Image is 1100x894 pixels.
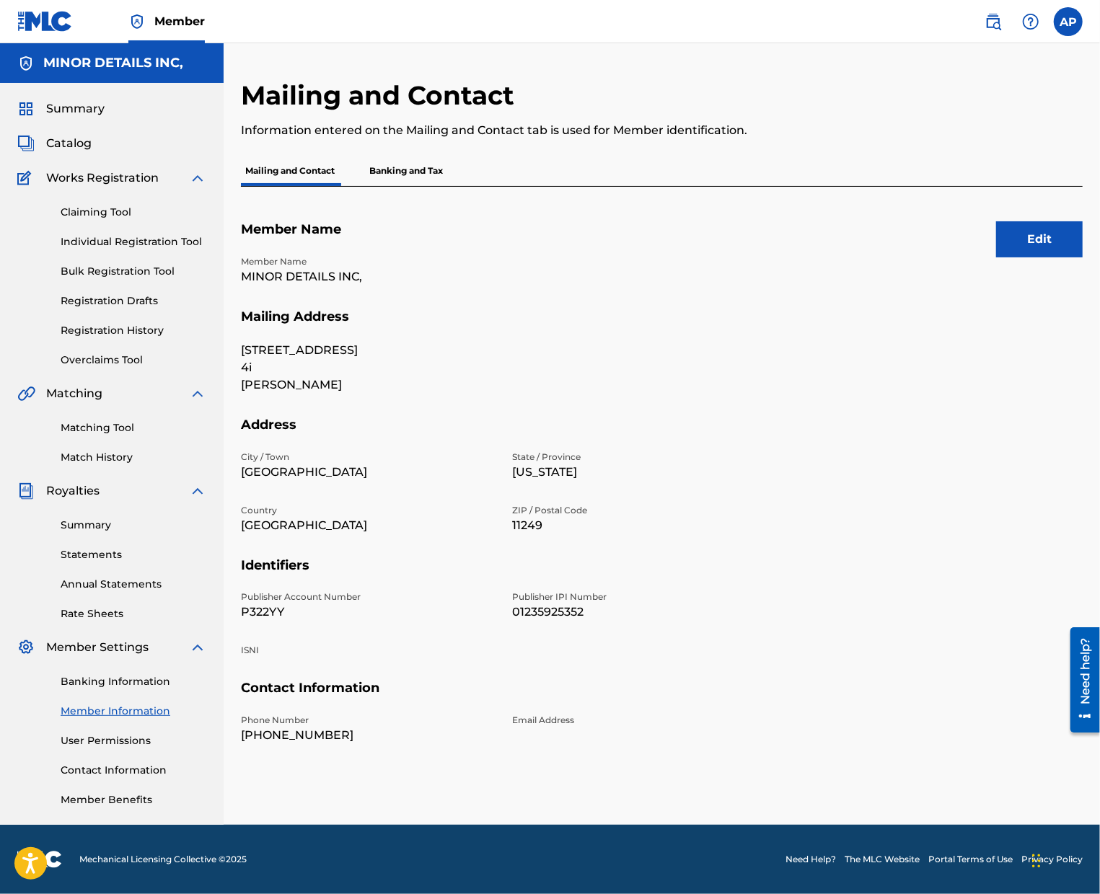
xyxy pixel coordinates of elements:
p: Banking and Tax [365,156,447,186]
a: Statements [61,547,206,562]
a: CatalogCatalog [17,135,92,152]
p: [PHONE_NUMBER] [241,727,495,744]
a: Member Benefits [61,792,206,807]
a: Claiming Tool [61,205,206,220]
a: User Permissions [61,733,206,748]
a: SummarySummary [17,100,105,118]
iframe: Resource Center [1060,622,1100,738]
p: [STREET_ADDRESS] [241,342,495,359]
a: Matching Tool [61,420,206,435]
img: Top Rightsholder [128,13,146,30]
p: MINOR DETAILS INC, [241,268,495,286]
p: Publisher Account Number [241,590,495,603]
p: State / Province [512,451,766,464]
p: [PERSON_NAME] [241,376,495,394]
span: Catalog [46,135,92,152]
a: Registration Drafts [61,293,206,309]
div: Help [1016,7,1045,36]
p: P322YY [241,603,495,621]
a: Registration History [61,323,206,338]
h2: Mailing and Contact [241,79,522,112]
span: Royalties [46,482,100,500]
p: Information entered on the Mailing and Contact tab is used for Member identification. [241,122,889,139]
button: Edit [996,221,1083,257]
img: search [985,13,1002,30]
a: Summary [61,518,206,533]
span: Mechanical Licensing Collective © 2025 [79,853,247,866]
img: MLC Logo [17,11,73,32]
p: 11249 [512,517,766,534]
p: Phone Number [241,714,495,727]
a: Individual Registration Tool [61,234,206,249]
p: Country [241,504,495,517]
img: expand [189,385,206,402]
img: expand [189,639,206,656]
img: Royalties [17,482,35,500]
img: Summary [17,100,35,118]
a: Rate Sheets [61,606,206,621]
span: Works Registration [46,169,159,187]
h5: Address [241,417,1083,451]
div: Drag [1032,839,1041,882]
p: 01235925352 [512,603,766,621]
img: Member Settings [17,639,35,656]
h5: Contact Information [241,680,1083,714]
a: Banking Information [61,674,206,689]
span: Summary [46,100,105,118]
h5: Mailing Address [241,309,1083,342]
p: [US_STATE] [512,464,766,481]
span: Member [154,13,205,30]
a: Member Information [61,704,206,719]
iframe: Chat Widget [1028,825,1100,894]
a: Portal Terms of Use [928,853,1013,866]
img: Works Registration [17,169,36,187]
a: Public Search [979,7,1008,36]
span: Member Settings [46,639,149,656]
p: ISNI [241,644,495,657]
img: logo [17,851,62,868]
span: Matching [46,385,102,402]
a: Annual Statements [61,577,206,592]
h5: MINOR DETAILS INC, [43,55,183,71]
p: Email Address [512,714,766,727]
a: Need Help? [786,853,836,866]
p: 4i [241,359,495,376]
p: ZIP / Postal Code [512,504,766,517]
p: Mailing and Contact [241,156,339,186]
img: Accounts [17,55,35,72]
a: Bulk Registration Tool [61,264,206,279]
p: Publisher IPI Number [512,590,766,603]
p: Member Name [241,255,495,268]
img: expand [189,169,206,187]
a: Match History [61,450,206,465]
div: User Menu [1054,7,1083,36]
p: [GEOGRAPHIC_DATA] [241,517,495,534]
img: Matching [17,385,35,402]
img: Catalog [17,135,35,152]
p: City / Town [241,451,495,464]
img: help [1022,13,1039,30]
a: Privacy Policy [1021,853,1083,866]
h5: Member Name [241,221,1083,255]
a: Overclaims Tool [61,353,206,368]
h5: Identifiers [241,557,1083,591]
p: [GEOGRAPHIC_DATA] [241,464,495,481]
a: Contact Information [61,763,206,778]
a: The MLC Website [845,853,920,866]
img: expand [189,482,206,500]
